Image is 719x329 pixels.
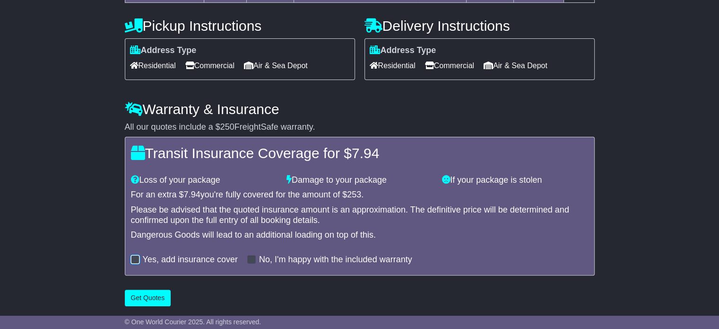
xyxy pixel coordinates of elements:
h4: Delivery Instructions [364,18,595,34]
span: Residential [370,58,416,73]
span: 250 [220,122,234,132]
h4: Warranty & Insurance [125,101,595,117]
span: 253 [347,190,361,199]
h4: Transit Insurance Coverage for $ [131,145,589,161]
span: 7.94 [184,190,200,199]
span: 7.94 [352,145,379,161]
span: Air & Sea Depot [484,58,547,73]
div: If your package is stolen [437,175,593,186]
span: Residential [130,58,176,73]
span: Commercial [185,58,234,73]
span: © One World Courier 2025. All rights reserved. [125,318,261,326]
h4: Pickup Instructions [125,18,355,34]
label: No, I'm happy with the included warranty [259,255,412,265]
div: Loss of your package [126,175,282,186]
label: Address Type [130,45,197,56]
span: Air & Sea Depot [244,58,308,73]
label: Address Type [370,45,436,56]
button: Get Quotes [125,290,171,306]
div: For an extra $ you're fully covered for the amount of $ . [131,190,589,200]
div: Please be advised that the quoted insurance amount is an approximation. The definitive price will... [131,205,589,225]
div: Damage to your package [282,175,437,186]
div: All our quotes include a $ FreightSafe warranty. [125,122,595,133]
label: Yes, add insurance cover [143,255,238,265]
div: Dangerous Goods will lead to an additional loading on top of this. [131,230,589,240]
span: Commercial [425,58,474,73]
